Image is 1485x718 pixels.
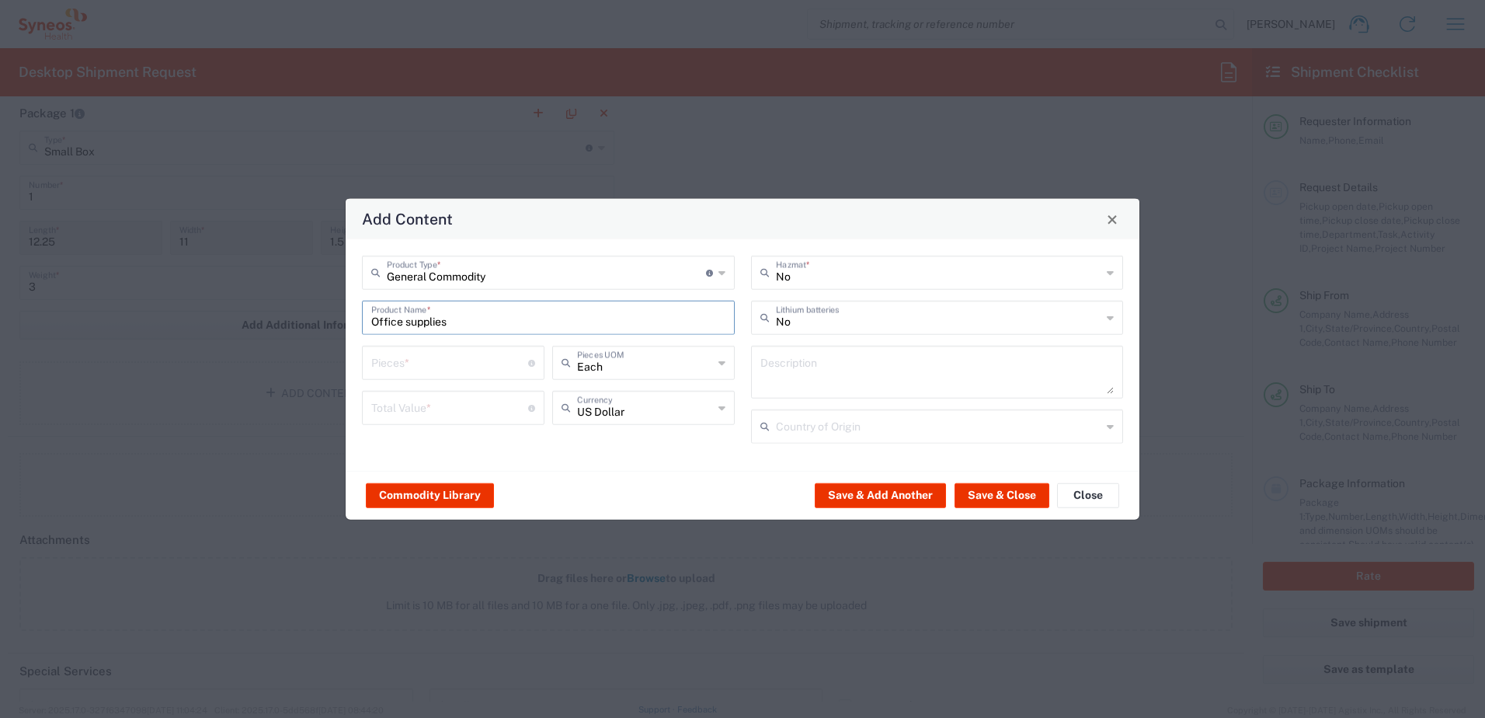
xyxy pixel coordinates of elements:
h4: Add Content [362,207,453,230]
button: Save & Close [955,483,1049,507]
button: Commodity Library [366,483,494,507]
button: Close [1057,483,1119,507]
button: Save & Add Another [815,483,946,507]
button: Close [1101,208,1123,230]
